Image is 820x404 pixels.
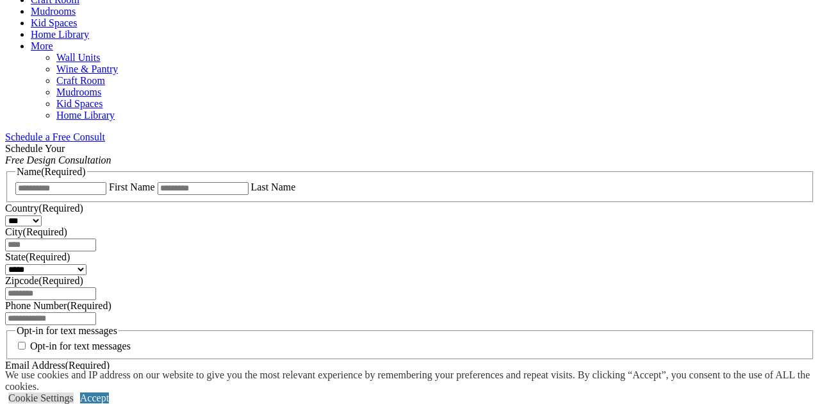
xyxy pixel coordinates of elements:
[8,392,74,403] a: Cookie Settings
[15,166,87,178] legend: Name
[56,110,115,121] a: Home Library
[5,203,83,214] label: Country
[56,52,100,63] a: Wall Units
[56,87,101,97] a: Mudrooms
[23,226,67,237] span: (Required)
[5,155,111,165] em: Free Design Consultation
[80,392,109,403] a: Accept
[5,275,83,286] label: Zipcode
[67,300,111,311] span: (Required)
[5,360,110,371] label: Email Address
[31,17,77,28] a: Kid Spaces
[5,369,820,392] div: We use cookies and IP address on our website to give you the most relevant experience by remember...
[41,166,85,177] span: (Required)
[65,360,110,371] span: (Required)
[5,143,111,165] span: Schedule Your
[56,98,102,109] a: Kid Spaces
[5,226,67,237] label: City
[30,341,131,351] label: Opt-in for text messages
[31,29,89,40] a: Home Library
[38,203,83,214] span: (Required)
[38,275,83,286] span: (Required)
[56,75,105,86] a: Craft Room
[15,325,119,337] legend: Opt-in for text messages
[251,181,296,192] label: Last Name
[5,300,111,311] label: Phone Number
[31,40,53,51] a: More menu text will display only on big screen
[56,63,118,74] a: Wine & Pantry
[5,251,70,262] label: State
[31,6,76,17] a: Mudrooms
[109,181,155,192] label: First Name
[26,251,70,262] span: (Required)
[5,131,105,142] a: Schedule a Free Consult (opens a dropdown menu)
